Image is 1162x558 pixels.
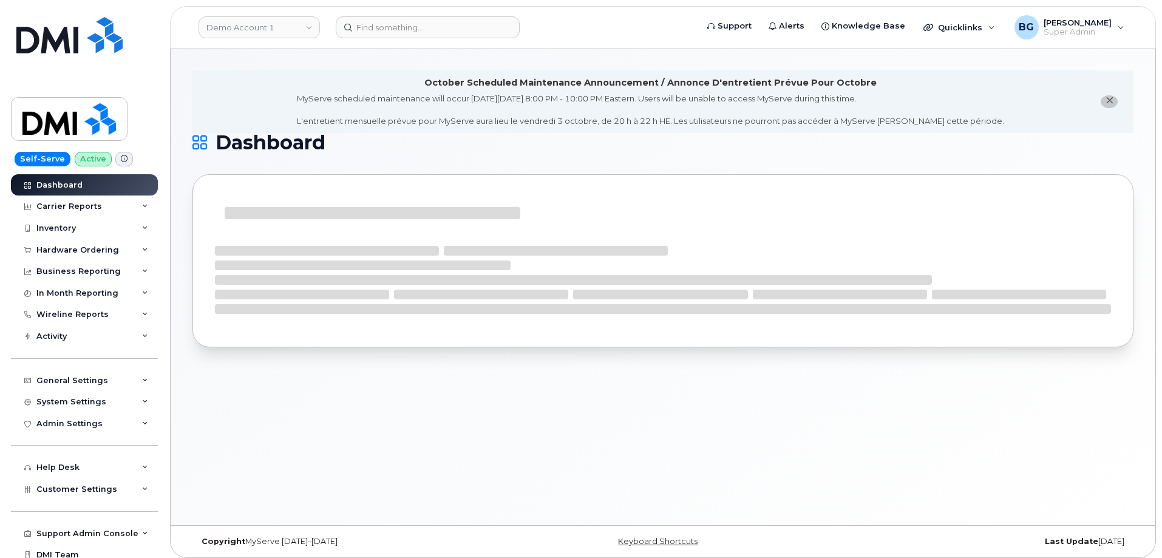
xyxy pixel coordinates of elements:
button: close notification [1101,95,1118,108]
div: October Scheduled Maintenance Announcement / Annonce D'entretient Prévue Pour Octobre [424,77,877,89]
a: Keyboard Shortcuts [618,537,698,546]
span: Dashboard [216,134,325,152]
div: MyServe [DATE]–[DATE] [192,537,506,546]
div: MyServe scheduled maintenance will occur [DATE][DATE] 8:00 PM - 10:00 PM Eastern. Users will be u... [297,93,1004,127]
strong: Last Update [1045,537,1098,546]
div: [DATE] [820,537,1133,546]
strong: Copyright [202,537,245,546]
